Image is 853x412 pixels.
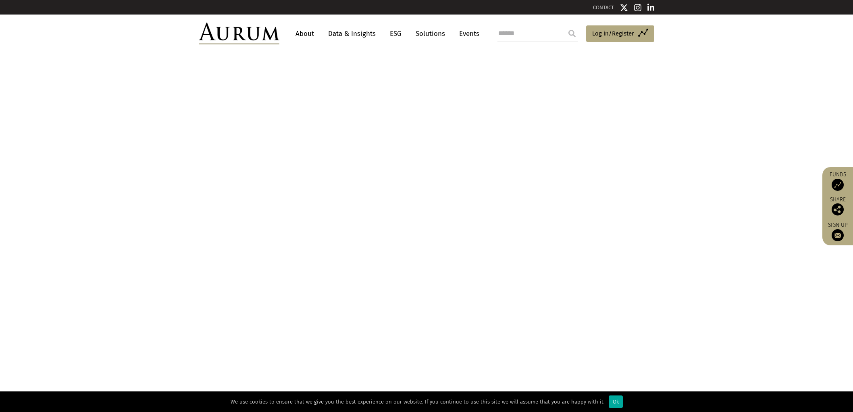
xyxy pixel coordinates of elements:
img: Twitter icon [620,4,628,12]
img: Access Funds [832,179,844,191]
span: Log in/Register [592,29,634,38]
img: Aurum [199,23,279,44]
img: Share this post [832,203,844,215]
a: Data & Insights [324,26,380,41]
a: ESG [386,26,406,41]
img: Linkedin icon [647,4,655,12]
div: Ok [609,395,623,408]
a: About [291,26,318,41]
a: Sign up [826,222,849,241]
img: Sign up to our newsletter [832,229,844,241]
a: CONTACT [593,4,614,10]
a: Funds [826,171,849,191]
a: Events [455,26,479,41]
img: Instagram icon [634,4,641,12]
a: Log in/Register [586,25,654,42]
div: Share [826,197,849,215]
input: Submit [564,25,580,42]
a: Solutions [412,26,449,41]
